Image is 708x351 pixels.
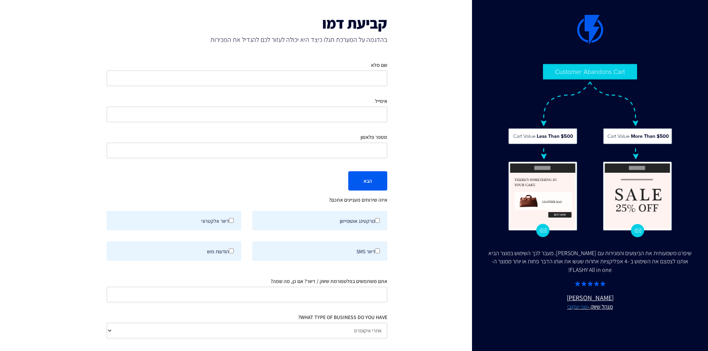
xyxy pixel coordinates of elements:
input: מרקטינג אוטומיישן [375,218,380,223]
span: בהדגמה על המערכת תגלו כיצד היא יכולה לעזור לכם להגדיל את המכירות [107,35,387,45]
a: שני יעקובי [567,303,588,310]
label: שם מלא [371,61,387,69]
h1: קביעת דמו [107,15,387,31]
u: [PERSON_NAME] [487,293,693,311]
label: מרקטינג אוטומיישן [252,211,387,230]
label: דיוור אלקטרוני [107,211,242,230]
button: הבא [348,171,387,191]
label: מספר פלאפון [361,133,387,141]
label: הודעות פוש [107,241,242,261]
img: Flashy [508,63,673,238]
input: דיוור אלקטרוני [229,218,234,223]
div: שיפרנו משמעותית את הביצועים והמכירות עם [PERSON_NAME]. מעבר לכך השימוש במוצר הביא אותנו לצמצם את ... [487,249,693,275]
label: דיוור SMS [252,241,387,261]
label: איזה שירותים מעניינים אתכם? [329,196,387,204]
small: מנהל שיווק - [487,303,693,311]
label: WHAT TYPE OF BUSINESS DO YOU HAVE? [298,313,387,321]
input: הודעות פוש [229,248,234,253]
label: אימייל [375,97,387,105]
label: אתם משתמשים בפלטפורמת שיווק / דיוור? אם כן, מה שמה? [271,277,387,285]
input: דיוור SMS [375,248,380,253]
